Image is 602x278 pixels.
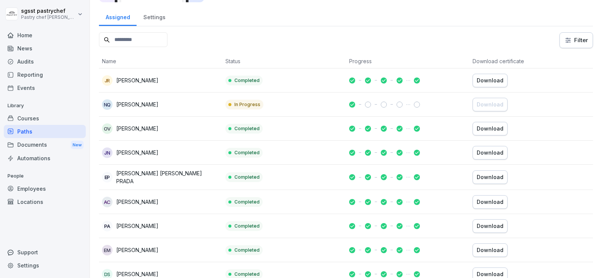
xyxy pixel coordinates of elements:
a: Courses [4,112,86,125]
p: [PERSON_NAME] [116,76,158,84]
button: Download [473,74,508,87]
th: Status [222,54,346,68]
a: Settings [137,7,172,26]
p: People [4,170,86,182]
button: Download [473,195,508,209]
div: JN [102,147,112,158]
p: Completed [234,271,260,278]
div: NQ [102,99,112,110]
a: Employees [4,182,86,195]
a: DocumentsNew [4,138,86,152]
a: Events [4,81,86,94]
a: Paths [4,125,86,138]
a: Settings [4,259,86,272]
div: Download [477,246,503,254]
p: Completed [234,125,260,132]
p: [PERSON_NAME] [PERSON_NAME] PRADA [116,169,219,185]
button: Download [473,98,508,111]
p: [PERSON_NAME] [116,270,158,278]
button: Download [473,219,508,233]
p: Completed [234,223,260,229]
div: EP [102,172,112,182]
div: Download [477,173,503,181]
button: Download [473,243,508,257]
div: AC [102,197,112,207]
th: Download certificate [470,54,593,68]
button: Download [473,170,508,184]
p: Library [4,100,86,112]
p: [PERSON_NAME] [116,149,158,156]
div: Download [477,198,503,206]
div: Documents [4,138,86,152]
div: Download [477,100,503,109]
div: Download [477,222,503,230]
p: [PERSON_NAME] [116,246,158,254]
button: Download [473,146,508,160]
p: [PERSON_NAME] [116,222,158,230]
a: Home [4,29,86,42]
div: PA [102,221,112,231]
p: In Progress [234,101,260,108]
a: Locations [4,195,86,208]
a: Assigned [99,7,137,26]
p: Completed [234,77,260,84]
p: Completed [234,149,260,156]
div: Download [477,125,503,133]
a: News [4,42,86,55]
p: sgsst pastrychef [21,8,76,14]
div: Support [4,246,86,259]
a: Reporting [4,68,86,81]
p: [PERSON_NAME] [116,100,158,108]
p: Pastry chef [PERSON_NAME] y Cocina gourmet [21,15,76,20]
div: Download [477,76,503,85]
div: JR [102,75,112,86]
a: Audits [4,55,86,68]
p: Completed [234,174,260,181]
a: Automations [4,152,86,165]
p: [PERSON_NAME] [116,125,158,132]
div: EM [102,245,112,255]
div: Filter [564,36,588,44]
div: Download [477,149,503,157]
div: New [71,141,84,149]
p: Completed [234,247,260,254]
button: Filter [560,33,593,48]
th: Name [99,54,222,68]
button: Download [473,122,508,135]
div: OV [102,123,112,134]
p: Completed [234,199,260,205]
th: Progress [346,54,470,68]
p: [PERSON_NAME] [116,198,158,206]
